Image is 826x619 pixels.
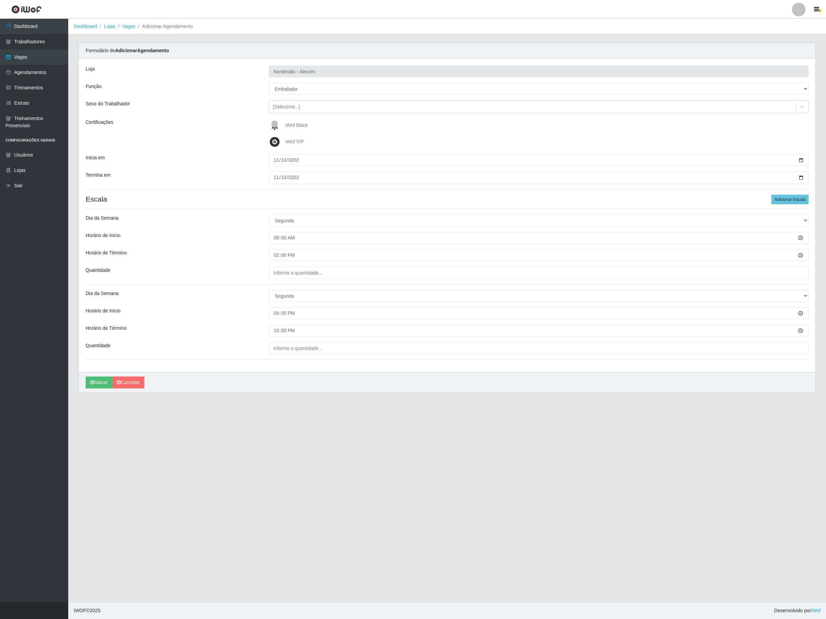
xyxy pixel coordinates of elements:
span: iWof Black [286,122,308,128]
a: Dashboard [74,24,97,29]
strong: Adicionar Agendamento [115,48,169,53]
label: Certificações [86,119,113,126]
a: iWof [811,608,821,613]
nav: breadcrumb [68,19,826,34]
label: Dia da Semana [86,215,119,222]
label: Horário de Inicio [86,232,120,239]
a: Vagas [122,24,135,29]
label: Quantidade [86,267,110,274]
input: Informe a quantidade... [269,342,809,354]
span: Desenvolvido por [774,607,821,614]
label: Horário de Inicio [86,307,120,314]
a: Cancelar [112,377,144,388]
label: Horário de Término [86,249,127,256]
button: Salvar [86,377,112,388]
input: 00:00 [269,249,809,261]
img: iWof Black [268,119,284,132]
input: 00:00 [269,325,809,337]
label: Horário de Término [86,325,127,332]
span: IWOF [74,608,86,613]
span: © 2025 . [74,607,102,614]
li: Adicionar Agendamento [135,23,193,30]
button: Adicionar Escala [771,195,809,204]
input: 00/00/0000 [269,172,809,183]
label: Quantidade [86,342,110,349]
label: Sexo do Trabalhador [86,100,130,107]
img: iWof VIP [268,135,284,149]
img: CoreUI Logo [11,5,42,14]
label: Loja [86,65,95,73]
label: Dia da Semana [86,290,119,297]
input: 00/00/0000 [269,154,809,166]
input: 00:00 [269,232,809,244]
label: Função [86,83,102,90]
div: Formulário de [79,43,815,59]
input: 00:00 [269,307,809,319]
span: iWof VIP [286,139,304,144]
label: Inicia em [86,154,105,161]
a: Lojas [104,24,115,29]
div: [Selecione...] [273,103,300,110]
h4: Escala [86,195,809,203]
input: Informe a quantidade... [269,267,809,279]
label: Termina em [86,172,111,179]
